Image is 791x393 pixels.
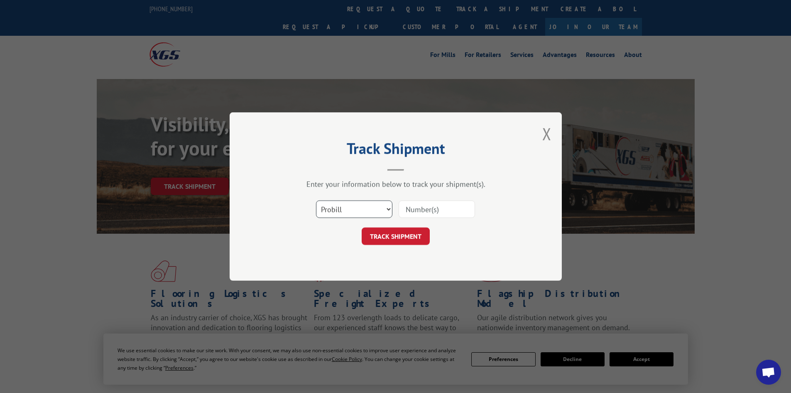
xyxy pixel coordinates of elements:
button: Close modal [542,123,551,145]
input: Number(s) [399,200,475,218]
div: Open chat [756,360,781,385]
h2: Track Shipment [271,143,520,158]
button: TRACK SHIPMENT [362,227,430,245]
div: Enter your information below to track your shipment(s). [271,179,520,189]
